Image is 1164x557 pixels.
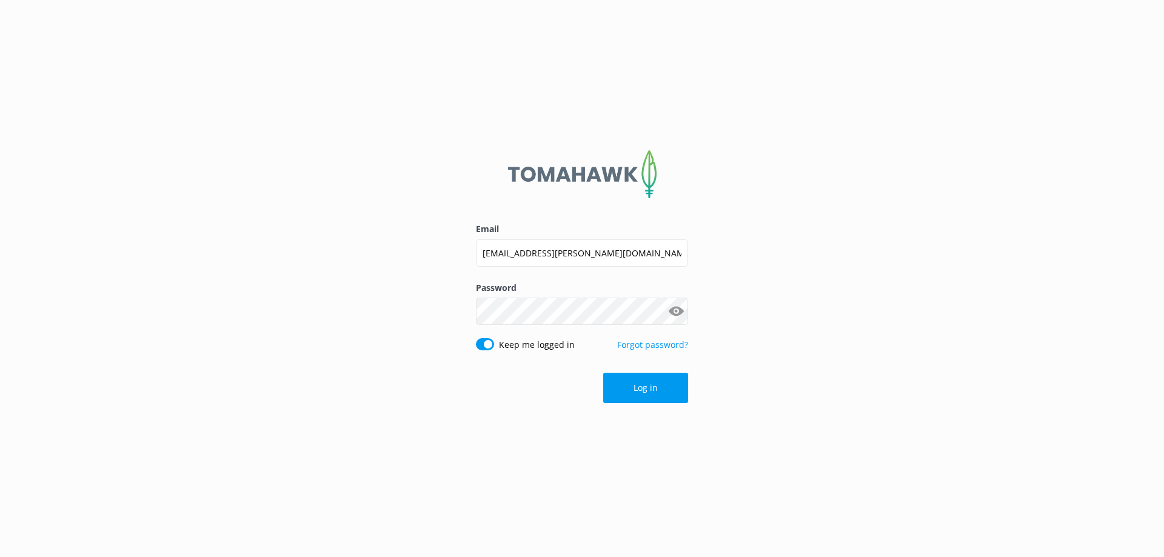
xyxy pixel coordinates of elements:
img: 2-1647550015.png [508,150,657,199]
a: Forgot password? [617,339,688,350]
input: user@emailaddress.com [476,239,688,267]
label: Keep me logged in [499,338,575,352]
label: Email [476,222,688,236]
label: Password [476,281,688,295]
button: Log in [603,373,688,403]
button: Show password [664,299,688,324]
